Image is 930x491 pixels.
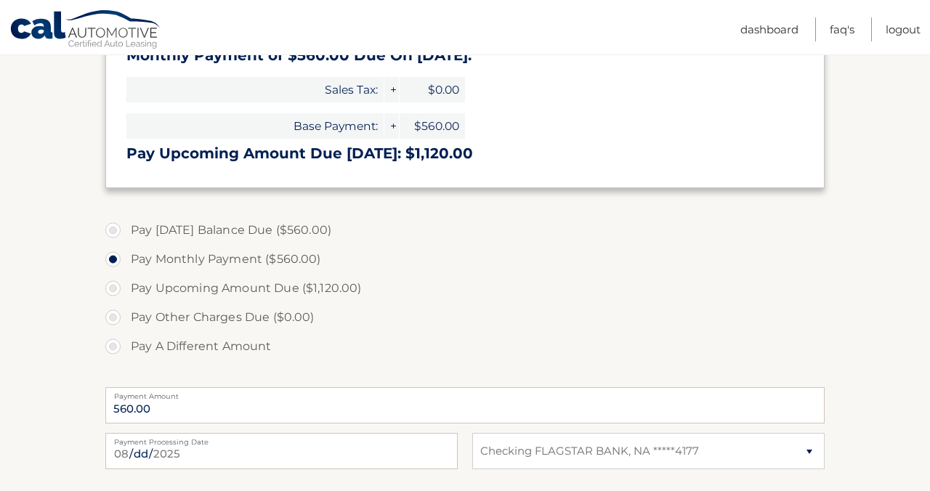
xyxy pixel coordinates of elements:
h3: Pay Upcoming Amount Due [DATE]: $1,120.00 [126,145,804,163]
span: Base Payment: [126,113,384,139]
label: Pay Monthly Payment ($560.00) [105,245,825,274]
label: Pay Other Charges Due ($0.00) [105,303,825,332]
span: Sales Tax: [126,77,384,102]
a: Cal Automotive [9,9,162,52]
span: $560.00 [400,113,465,139]
a: Dashboard [740,17,798,41]
label: Pay A Different Amount [105,332,825,361]
a: Logout [886,17,921,41]
span: + [384,77,399,102]
input: Payment Amount [105,387,825,423]
span: + [384,113,399,139]
label: Pay Upcoming Amount Due ($1,120.00) [105,274,825,303]
label: Pay [DATE] Balance Due ($560.00) [105,216,825,245]
label: Payment Amount [105,387,825,399]
label: Payment Processing Date [105,433,458,445]
input: Payment Date [105,433,458,469]
span: $0.00 [400,77,465,102]
a: FAQ's [830,17,854,41]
